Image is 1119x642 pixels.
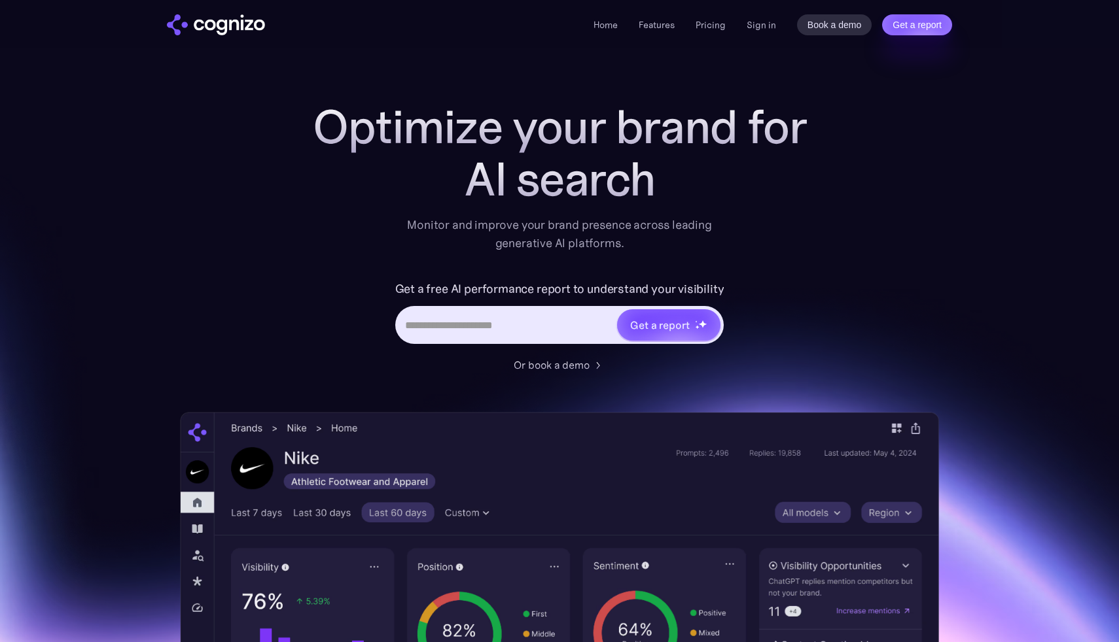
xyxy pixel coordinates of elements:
[747,17,776,33] a: Sign in
[695,320,697,322] img: star
[399,216,720,252] div: Monitor and improve your brand presence across leading generative AI platforms.
[298,153,821,205] div: AI search
[298,101,821,153] h1: Optimize your brand for
[882,14,952,35] a: Get a report
[514,357,590,373] div: Or book a demo
[639,19,675,31] a: Features
[594,19,618,31] a: Home
[167,14,265,35] img: cognizo logo
[696,19,726,31] a: Pricing
[695,325,700,329] img: star
[395,279,724,299] label: Get a free AI performance report to understand your visibility
[616,308,722,342] a: Get a reportstarstarstar
[395,279,724,350] form: Hero URL Input Form
[167,14,265,35] a: home
[630,317,689,333] div: Get a report
[698,320,707,328] img: star
[797,14,872,35] a: Book a demo
[514,357,605,373] a: Or book a demo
